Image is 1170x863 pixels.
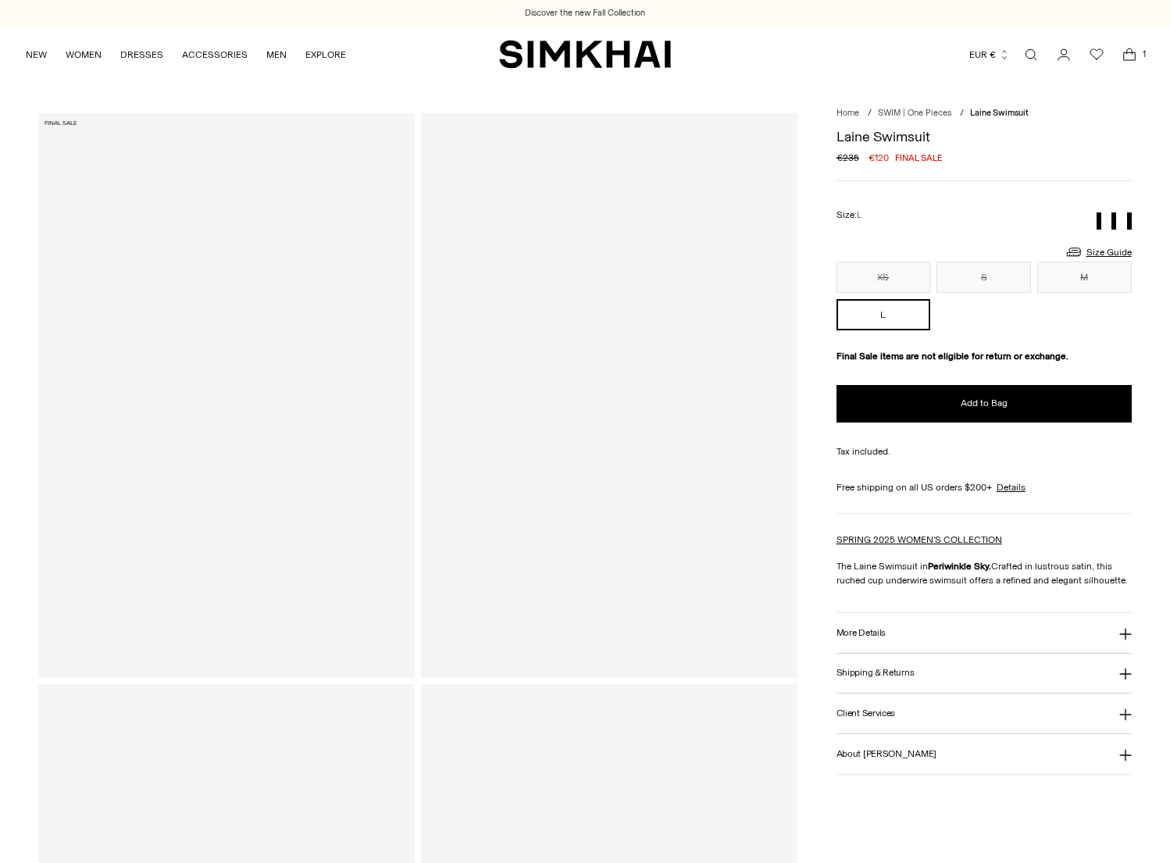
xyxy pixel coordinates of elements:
[878,108,951,118] a: SWIM | One Pieces
[869,151,889,165] span: €120
[836,694,1132,733] button: Client Services
[836,208,861,223] label: Size:
[26,37,47,72] a: NEW
[960,107,964,120] div: /
[836,534,1002,545] a: SPRING 2025 WOMEN'S COLLECTION
[970,108,1029,118] span: Laine Swimsuit
[1065,242,1132,262] a: Size Guide
[266,37,287,72] a: MEN
[1137,47,1151,61] span: 1
[836,628,886,638] h3: More Details
[836,613,1132,653] button: More Details
[38,113,415,678] a: Laine Swimsuit
[928,561,991,572] strong: Periwinkle Sky.
[120,37,163,72] a: DRESSES
[421,113,797,678] a: Laine Swimsuit
[961,397,1008,410] span: Add to Bag
[836,559,1132,587] p: The Laine Swimsuit in Crafted in lustrous satin, this ruched cup underwire swimsuit offers a refi...
[836,668,915,678] h3: Shipping & Returns
[836,351,1068,362] strong: Final Sale items are not eligible for return or exchange.
[305,37,346,72] a: EXPLORE
[836,749,936,759] h3: About [PERSON_NAME]
[836,444,1132,458] div: Tax included.
[997,480,1026,494] a: Details
[1037,262,1132,293] button: M
[857,210,861,220] span: L
[969,37,1010,72] button: EUR €
[1081,39,1112,70] a: Wishlist
[836,130,1132,144] h1: Laine Swimsuit
[836,708,896,719] h3: Client Services
[868,107,872,120] div: /
[1048,39,1079,70] a: Go to the account page
[836,107,1132,120] nav: breadcrumbs
[525,7,645,20] a: Discover the new Fall Collection
[836,262,931,293] button: XS
[836,654,1132,694] button: Shipping & Returns
[1114,39,1145,70] a: Open cart modal
[66,37,102,72] a: WOMEN
[499,39,671,70] a: SIMKHAI
[182,37,248,72] a: ACCESSORIES
[836,385,1132,423] button: Add to Bag
[936,262,1031,293] button: S
[836,299,931,330] button: L
[836,108,859,118] a: Home
[836,151,859,165] s: €235
[1015,39,1047,70] a: Open search modal
[836,734,1132,774] button: About [PERSON_NAME]
[836,480,1132,494] div: Free shipping on all US orders $200+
